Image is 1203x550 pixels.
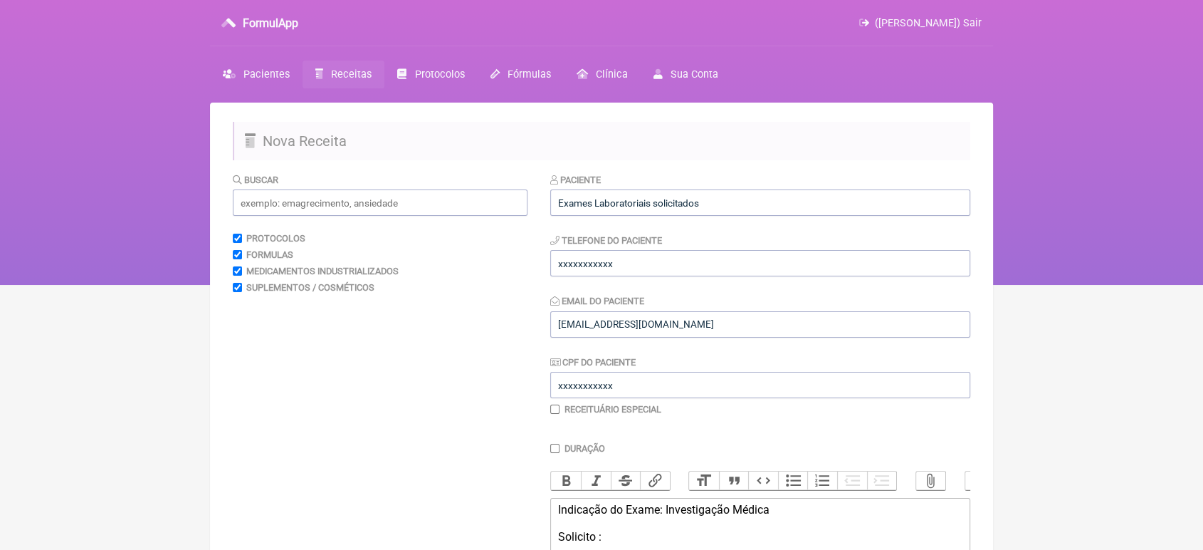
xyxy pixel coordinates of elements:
label: Email do Paciente [550,296,644,306]
span: Pacientes [243,68,290,81]
label: Formulas [246,249,293,260]
span: Protocolos [415,68,465,81]
button: Quote [719,472,749,490]
button: Numbers [807,472,837,490]
a: Pacientes [210,61,303,88]
button: Bullets [778,472,808,490]
span: ([PERSON_NAME]) Sair [875,17,982,29]
button: Code [748,472,778,490]
span: Sua Conta [671,68,718,81]
button: Bold [551,472,581,490]
label: Medicamentos Industrializados [246,266,399,276]
label: Receituário Especial [564,404,661,415]
button: Italic [581,472,611,490]
h3: FormulApp [243,16,298,30]
h2: Nova Receita [233,122,970,160]
label: Protocolos [246,233,305,244]
button: Heading [689,472,719,490]
label: Paciente [550,175,601,185]
a: Fórmulas [478,61,564,88]
span: Receitas [331,68,372,81]
button: Decrease Level [837,472,867,490]
label: Duração [564,443,605,454]
button: Attach Files [916,472,946,490]
label: Buscar [233,175,278,185]
span: Clínica [596,68,628,81]
label: Suplementos / Cosméticos [246,282,374,293]
label: CPF do Paciente [550,357,636,368]
a: Clínica [564,61,641,88]
input: exemplo: emagrecimento, ansiedade [233,190,527,216]
button: Increase Level [867,472,897,490]
label: Telefone do Paciente [550,235,662,246]
button: Strikethrough [611,472,641,490]
button: Undo [965,472,995,490]
a: Sua Conta [641,61,731,88]
span: Fórmulas [508,68,551,81]
button: Link [640,472,670,490]
a: ([PERSON_NAME]) Sair [859,17,982,29]
a: Protocolos [384,61,477,88]
a: Receitas [303,61,384,88]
